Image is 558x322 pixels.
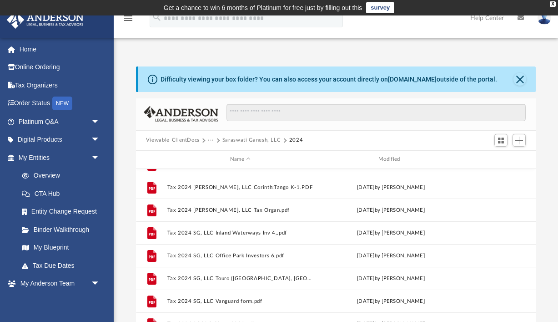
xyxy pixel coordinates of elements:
[494,134,508,147] button: Switch to Grid View
[6,131,114,149] a: Digital Productsarrow_drop_down
[13,184,114,203] a: CTA Hub
[13,239,109,257] a: My Blueprint
[13,220,114,239] a: Binder Walkthrough
[167,230,313,236] button: Tax 2024 SG, LLC Inland Waterways Inv 4,.pdf
[91,112,109,131] span: arrow_drop_down
[208,136,214,144] button: ···
[6,148,114,167] a: My Entitiesarrow_drop_down
[13,167,114,185] a: Overview
[468,155,532,164] div: id
[317,183,464,191] div: [DATE] by [PERSON_NAME]
[317,297,464,305] div: [DATE] by [PERSON_NAME]
[6,40,114,58] a: Home
[226,104,526,121] input: Search files and folders
[317,206,464,214] div: [DATE] by [PERSON_NAME]
[289,136,303,144] button: 2024
[6,275,109,293] a: My Anderson Teamarrow_drop_down
[167,276,313,281] button: Tax 2024 SG, LLC Touro ([GEOGRAPHIC_DATA], [GEOGRAPHIC_DATA]).pdf
[317,155,464,164] div: Modified
[146,136,200,144] button: Viewable-ClientDocs
[123,13,134,24] i: menu
[167,184,313,190] button: Tax 2024 [PERSON_NAME], LLC Corinth:Tango K-1.PDF
[6,112,114,131] a: Platinum Q&Aarrow_drop_down
[317,251,464,260] div: [DATE] by [PERSON_NAME]
[91,148,109,167] span: arrow_drop_down
[91,275,109,293] span: arrow_drop_down
[167,253,313,259] button: Tax 2024 SG, LLC Office Park Investors 6.pdf
[6,58,114,77] a: Online Ordering
[166,155,313,164] div: Name
[388,76,437,83] a: [DOMAIN_NAME]
[167,207,313,213] button: Tax 2024 [PERSON_NAME], LLC Tax Organ.pdf
[52,97,72,110] div: NEW
[513,73,526,86] button: Close
[6,94,114,113] a: Order StatusNEW
[123,17,134,24] a: menu
[538,11,551,25] img: User Pic
[513,134,526,147] button: Add
[152,12,162,22] i: search
[317,274,464,282] div: [DATE] by [PERSON_NAME]
[161,75,497,84] div: Difficulty viewing your box folder? You can also access your account directly on outside of the p...
[13,256,114,275] a: Tax Due Dates
[550,1,556,7] div: close
[13,203,114,221] a: Entity Change Request
[366,2,394,13] a: survey
[317,229,464,237] div: [DATE] by [PERSON_NAME]
[140,155,163,164] div: id
[167,298,313,304] button: Tax 2024 SG, LLC Vanguard form.pdf
[222,136,281,144] button: Saraswati Ganesh, LLC
[91,131,109,149] span: arrow_drop_down
[164,2,362,13] div: Get a chance to win 6 months of Platinum for free just by filling out this
[6,76,114,94] a: Tax Organizers
[4,11,86,29] img: Anderson Advisors Platinum Portal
